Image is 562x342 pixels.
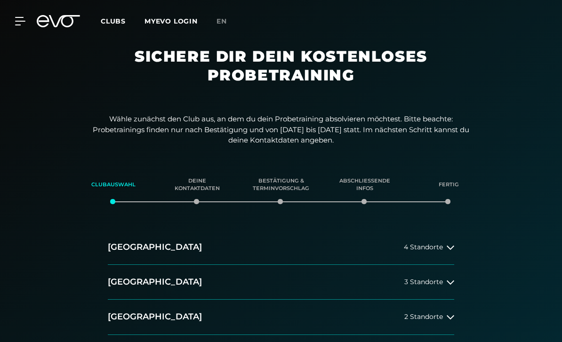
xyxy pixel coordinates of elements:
[64,47,498,100] h1: Sichere dir dein kostenloses Probetraining
[101,16,145,25] a: Clubs
[108,230,454,265] button: [GEOGRAPHIC_DATA]4 Standorte
[404,278,443,286] span: 3 Standorte
[335,172,395,198] div: Abschließende Infos
[217,16,238,27] a: en
[83,172,144,198] div: Clubauswahl
[108,311,202,323] h2: [GEOGRAPHIC_DATA]
[404,244,443,251] span: 4 Standorte
[404,313,443,320] span: 2 Standorte
[217,17,227,25] span: en
[101,17,126,25] span: Clubs
[108,300,454,334] button: [GEOGRAPHIC_DATA]2 Standorte
[108,241,202,253] h2: [GEOGRAPHIC_DATA]
[418,172,479,198] div: Fertig
[145,17,198,25] a: MYEVO LOGIN
[93,114,469,146] p: Wähle zunächst den Club aus, an dem du dein Probetraining absolvieren möchtest. Bitte beachte: Pr...
[108,265,454,300] button: [GEOGRAPHIC_DATA]3 Standorte
[108,276,202,288] h2: [GEOGRAPHIC_DATA]
[167,172,227,198] div: Deine Kontaktdaten
[251,172,311,198] div: Bestätigung & Terminvorschlag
